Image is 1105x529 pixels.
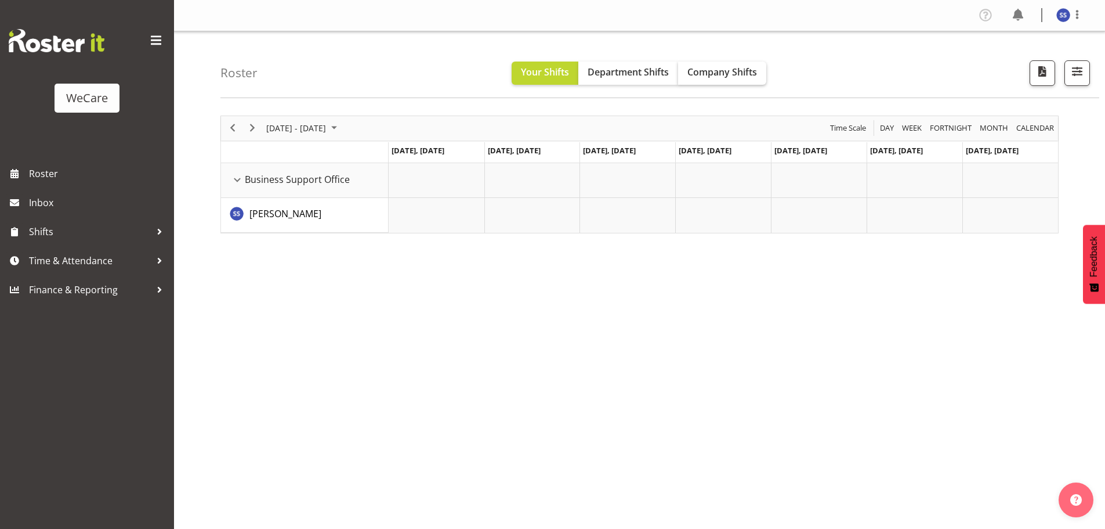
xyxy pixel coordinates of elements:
span: [DATE], [DATE] [392,145,444,156]
button: Time Scale [828,121,868,135]
div: June 24 - 30, 2024 [262,116,344,141]
span: calendar [1015,121,1055,135]
a: [PERSON_NAME] [249,207,321,221]
button: Download a PDF of the roster according to the set date range. [1030,60,1055,86]
td: Savita Savita resource [221,198,389,233]
button: Month [1015,121,1056,135]
button: June 2024 [265,121,342,135]
span: Day [879,121,895,135]
span: Time & Attendance [29,252,151,269]
span: [DATE] - [DATE] [265,121,327,135]
span: Finance & Reporting [29,281,151,298]
button: Department Shifts [578,62,678,85]
span: [PERSON_NAME] [249,207,321,220]
td: Business Support Office resource [221,163,389,198]
span: Week [901,121,923,135]
button: Your Shifts [512,62,578,85]
div: Timeline Week of June 30, 2024 [220,116,1059,233]
span: Roster [29,165,168,182]
h4: Roster [220,66,258,80]
span: Company Shifts [687,66,757,78]
button: Timeline Week [900,121,924,135]
div: next period [242,116,262,141]
span: [DATE], [DATE] [966,145,1019,156]
button: Timeline Day [878,121,896,135]
button: Next [245,121,260,135]
button: Previous [225,121,241,135]
span: [DATE], [DATE] [583,145,636,156]
span: Business Support Office [245,172,350,186]
span: Time Scale [829,121,867,135]
span: Department Shifts [588,66,669,78]
div: WeCare [66,89,108,107]
button: Timeline Month [978,121,1010,135]
span: [DATE], [DATE] [870,145,923,156]
button: Company Shifts [678,62,766,85]
span: [DATE], [DATE] [488,145,541,156]
img: savita-savita11083.jpg [1056,8,1070,22]
span: [DATE], [DATE] [774,145,827,156]
img: help-xxl-2.png [1070,494,1082,506]
button: Feedback - Show survey [1083,225,1105,304]
span: Your Shifts [521,66,569,78]
span: Shifts [29,223,151,240]
button: Filter Shifts [1064,60,1090,86]
span: [DATE], [DATE] [679,145,731,156]
button: Fortnight [928,121,974,135]
span: Feedback [1089,236,1099,277]
span: Inbox [29,194,168,211]
span: Fortnight [929,121,973,135]
span: Month [979,121,1009,135]
table: Timeline Week of June 30, 2024 [389,163,1058,233]
div: previous period [223,116,242,141]
img: Rosterit website logo [9,29,104,52]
